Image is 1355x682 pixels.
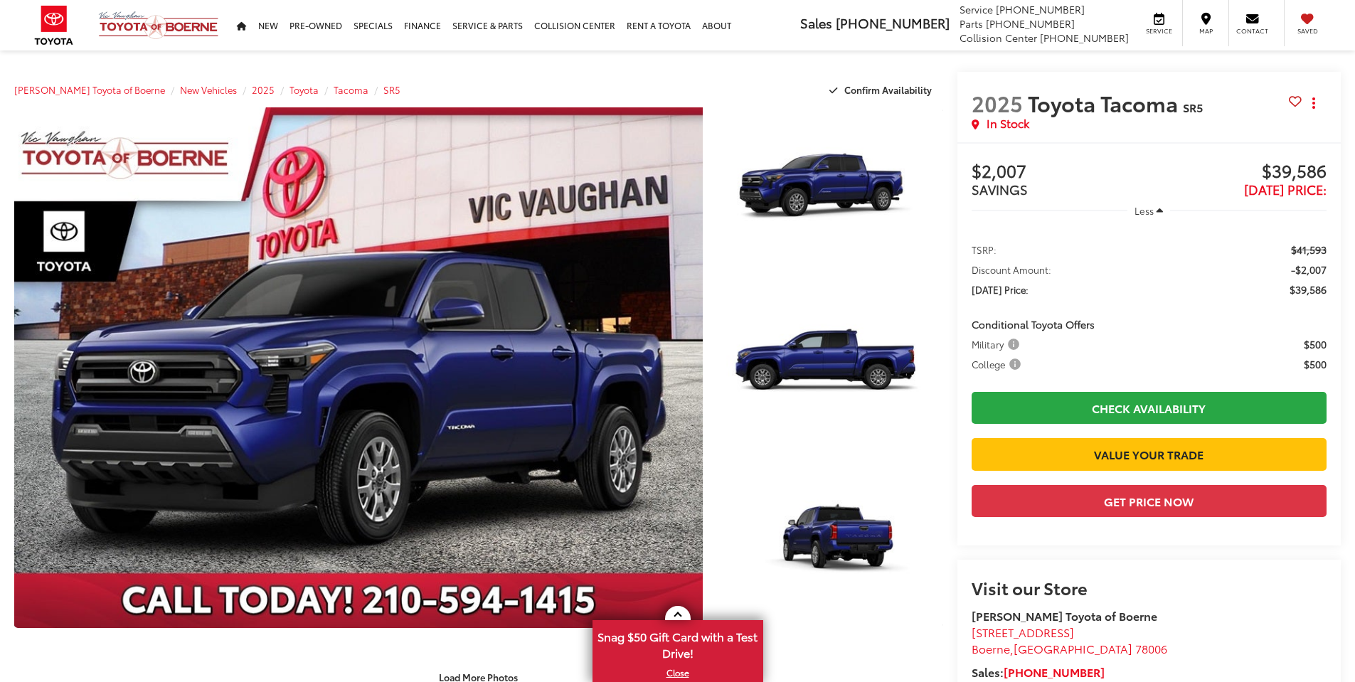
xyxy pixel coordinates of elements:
[972,578,1327,597] h2: Visit our Store
[594,622,762,665] span: Snag $50 Gift Card with a Test Drive!
[1014,640,1132,656] span: [GEOGRAPHIC_DATA]
[972,337,1022,351] span: Military
[718,107,943,276] a: Expand Photo 1
[1304,357,1327,371] span: $500
[289,83,319,96] a: Toyota
[972,640,1167,656] span: ,
[1292,26,1323,36] span: Saved
[1304,337,1327,351] span: $500
[1135,640,1167,656] span: 78006
[960,2,993,16] span: Service
[716,458,945,629] img: 2025 Toyota Tacoma SR5
[972,357,1026,371] button: College
[1004,664,1105,680] a: [PHONE_NUMBER]
[14,83,165,96] a: [PERSON_NAME] Toyota of Boerne
[14,107,703,628] a: Expand Photo 0
[972,262,1051,277] span: Discount Amount:
[972,87,1023,118] span: 2025
[1291,262,1327,277] span: -$2,007
[972,624,1074,640] span: [STREET_ADDRESS]
[987,115,1029,132] span: In Stock
[1183,99,1203,115] span: SR5
[996,2,1085,16] span: [PHONE_NUMBER]
[972,180,1028,198] span: SAVINGS
[1143,26,1175,36] span: Service
[1040,31,1129,45] span: [PHONE_NUMBER]
[334,83,368,96] a: Tacoma
[972,337,1024,351] button: Military
[844,83,932,96] span: Confirm Availability
[972,357,1024,371] span: College
[252,83,275,96] a: 2025
[718,460,943,629] a: Expand Photo 3
[1291,243,1327,257] span: $41,593
[1190,26,1221,36] span: Map
[718,284,943,452] a: Expand Photo 2
[1028,87,1183,118] span: Toyota Tacoma
[180,83,237,96] a: New Vehicles
[972,607,1157,624] strong: [PERSON_NAME] Toyota of Boerne
[1135,204,1154,217] span: Less
[972,485,1327,517] button: Get Price Now
[1127,198,1170,223] button: Less
[836,14,950,32] span: [PHONE_NUMBER]
[1236,26,1268,36] span: Contact
[716,106,945,277] img: 2025 Toyota Tacoma SR5
[960,16,983,31] span: Parts
[960,31,1037,45] span: Collision Center
[972,664,1105,680] strong: Sales:
[383,83,400,96] a: SR5
[972,624,1167,656] a: [STREET_ADDRESS] Boerne,[GEOGRAPHIC_DATA] 78006
[972,282,1029,297] span: [DATE] Price:
[1149,161,1327,183] span: $39,586
[1312,97,1315,109] span: dropdown dots
[972,161,1149,183] span: $2,007
[972,317,1095,331] span: Conditional Toyota Offers
[972,243,997,257] span: TSRP:
[7,105,709,631] img: 2025 Toyota Tacoma SR5
[972,438,1327,470] a: Value Your Trade
[98,11,219,40] img: Vic Vaughan Toyota of Boerne
[800,14,832,32] span: Sales
[1290,282,1327,297] span: $39,586
[972,640,1010,656] span: Boerne
[716,282,945,454] img: 2025 Toyota Tacoma SR5
[972,392,1327,424] a: Check Availability
[1302,90,1327,115] button: Actions
[986,16,1075,31] span: [PHONE_NUMBER]
[1244,180,1327,198] span: [DATE] Price:
[822,78,943,102] button: Confirm Availability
